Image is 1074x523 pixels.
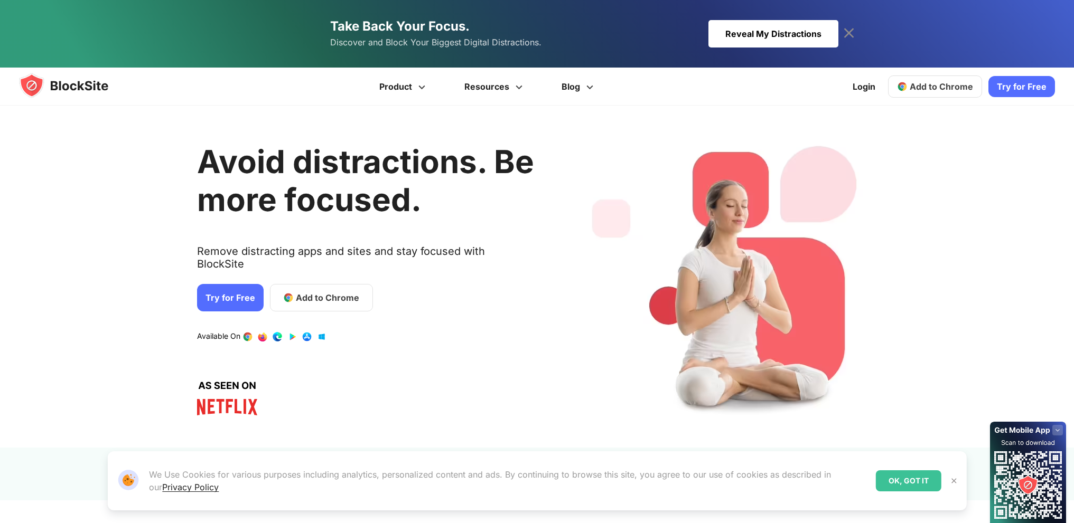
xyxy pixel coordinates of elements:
[950,477,958,485] img: Close
[361,68,446,106] a: Product
[162,482,219,492] a: Privacy Policy
[197,245,534,279] text: Remove distracting apps and sites and stay focused with BlockSite
[544,68,614,106] a: Blog
[197,284,264,311] a: Try for Free
[270,284,373,311] a: Add to Chrome
[988,76,1055,97] a: Try for Free
[846,74,882,99] a: Login
[947,474,961,488] button: Close
[296,291,359,304] span: Add to Chrome
[19,73,129,98] img: blocksite-icon.5d769676.svg
[888,75,982,98] a: Add to Chrome
[910,81,973,92] span: Add to Chrome
[708,20,838,47] div: Reveal My Distractions
[876,470,941,491] div: OK, GOT IT
[897,81,908,92] img: chrome-icon.svg
[197,331,240,342] text: Available On
[197,142,534,218] h1: Avoid distractions. Be more focused.
[330,18,470,34] span: Take Back Your Focus.
[446,68,544,106] a: Resources
[149,468,867,493] p: We Use Cookies for various purposes including analytics, personalized content and ads. By continu...
[330,35,541,50] span: Discover and Block Your Biggest Digital Distractions.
